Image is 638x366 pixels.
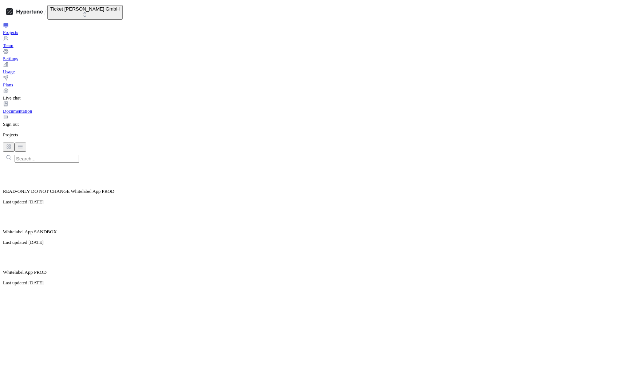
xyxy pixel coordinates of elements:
div: Plans [3,82,635,88]
a: Plans [3,75,635,88]
a: Documentation [3,101,635,114]
div: Projects [3,30,635,35]
p: Projects [3,132,635,138]
div: Ticket [PERSON_NAME] GmbH [50,6,120,12]
div: Live chat [3,95,635,101]
div: Sign out [3,121,635,127]
a: Team [3,35,635,48]
p: Whitelabel App SANDBOX [3,229,635,235]
p: Last updated [DATE] [3,240,635,245]
div: Documentation [3,108,635,114]
button: Ticket [PERSON_NAME] GmbH [47,5,123,20]
p: Whitelabel App PROD [3,269,635,275]
p: Last updated [DATE] [3,199,635,205]
input: Search... [15,155,79,163]
p: Last updated [DATE] [3,280,635,286]
a: Settings [3,48,635,62]
a: Usage [3,62,635,75]
div: Team [3,43,635,48]
div: Settings [3,56,635,62]
div: Usage [3,69,635,75]
a: Projects [3,22,635,35]
p: READ-ONLY DO NOT CHANGE Whitelabel App PROD [3,188,635,194]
